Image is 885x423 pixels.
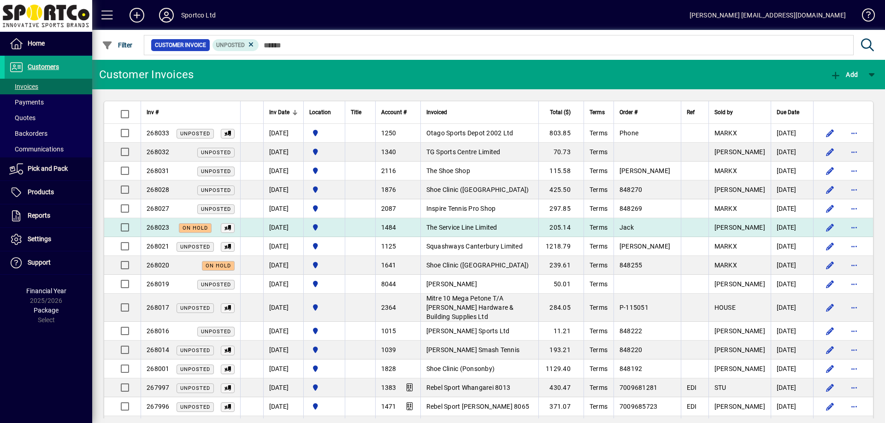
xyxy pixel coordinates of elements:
td: [DATE] [771,294,813,322]
button: More options [847,258,861,272]
div: Account # [381,107,415,117]
span: [PERSON_NAME] [426,280,477,288]
span: Unposted [180,348,210,353]
td: 50.01 [538,275,584,294]
td: [DATE] [263,124,303,143]
td: [DATE] [263,218,303,237]
button: More options [847,399,861,414]
span: Home [28,40,45,47]
div: Total ($) [544,107,579,117]
button: Edit [823,300,838,315]
span: 8044 [381,280,396,288]
span: Due Date [777,107,799,117]
span: Mitre 10 Mega Petone T/A [PERSON_NAME] Hardware & Building Supplies Ltd [426,295,514,320]
td: [DATE] [771,180,813,199]
span: On hold [183,225,208,231]
span: Sportco Ltd Warehouse [309,364,339,374]
span: Products [28,188,54,196]
button: Add [122,7,152,23]
span: The Service Line Limited [426,224,497,231]
a: Reports [5,204,92,227]
span: 268001 [147,365,170,372]
div: Due Date [777,107,808,117]
button: Add [828,66,860,83]
a: Products [5,181,92,204]
span: 267996 [147,403,170,410]
span: Unposted [180,131,210,137]
span: Financial Year [26,287,66,295]
span: Terms [590,346,608,353]
span: Invoiced [426,107,447,117]
a: Invoices [5,79,92,94]
button: Edit [823,324,838,338]
span: Support [28,259,51,266]
span: 1828 [381,365,396,372]
span: Customer Invoice [155,41,206,50]
td: [DATE] [771,237,813,256]
span: Rebel Sport [PERSON_NAME] 8065 [426,403,530,410]
button: Edit [823,277,838,291]
button: More options [847,361,861,376]
span: Unposted [180,385,210,391]
span: Shoe Clinic ([GEOGRAPHIC_DATA]) [426,261,529,269]
span: Unposted [180,404,210,410]
span: 7009685723 [619,403,658,410]
div: Ref [687,107,703,117]
button: Profile [152,7,181,23]
span: Unposted [201,206,231,212]
span: 268032 [147,148,170,156]
span: Terms [590,261,608,269]
span: Ref [687,107,695,117]
span: 848269 [619,205,643,212]
td: 193.21 [538,341,584,359]
a: Payments [5,94,92,110]
span: Phone [619,129,638,137]
span: 848192 [619,365,643,372]
span: [PERSON_NAME] [714,280,765,288]
td: 11.21 [538,322,584,341]
span: [PERSON_NAME] [714,346,765,353]
span: Terms [590,403,608,410]
a: Settings [5,228,92,251]
span: Inspire Tennis Pro Shop [426,205,496,212]
td: 284.05 [538,294,584,322]
span: Unposted [201,168,231,174]
button: More options [847,324,861,338]
span: Add [830,71,858,78]
span: Sportco Ltd Warehouse [309,222,339,232]
td: [DATE] [263,199,303,218]
span: Terms [590,384,608,391]
span: EDI [687,403,697,410]
button: Edit [823,342,838,357]
span: Package [34,307,59,314]
mat-chip: Customer Invoice Status: Unposted [212,39,259,51]
td: [DATE] [771,322,813,341]
button: Edit [823,361,838,376]
span: Terms [590,304,608,311]
button: More options [847,220,861,235]
span: Order # [619,107,637,117]
span: 268028 [147,186,170,193]
td: 1218.79 [538,237,584,256]
span: Jack [619,224,634,231]
button: Edit [823,220,838,235]
button: More options [847,300,861,315]
span: Unposted [201,282,231,288]
div: Invoiced [426,107,533,117]
span: 2087 [381,205,396,212]
span: [PERSON_NAME] [714,186,765,193]
td: [DATE] [263,341,303,359]
span: Invoices [9,83,38,90]
span: Otago Sports Depot 2002 Ltd [426,129,513,137]
button: More options [847,342,861,357]
a: Knowledge Base [855,2,873,32]
td: [DATE] [263,162,303,180]
span: [PERSON_NAME] [619,243,670,250]
span: 1250 [381,129,396,137]
span: 1340 [381,148,396,156]
button: More options [847,380,861,395]
span: 268023 [147,224,170,231]
span: [PERSON_NAME] [714,365,765,372]
span: Shoe Clinic ([GEOGRAPHIC_DATA]) [426,186,529,193]
td: [DATE] [263,378,303,397]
